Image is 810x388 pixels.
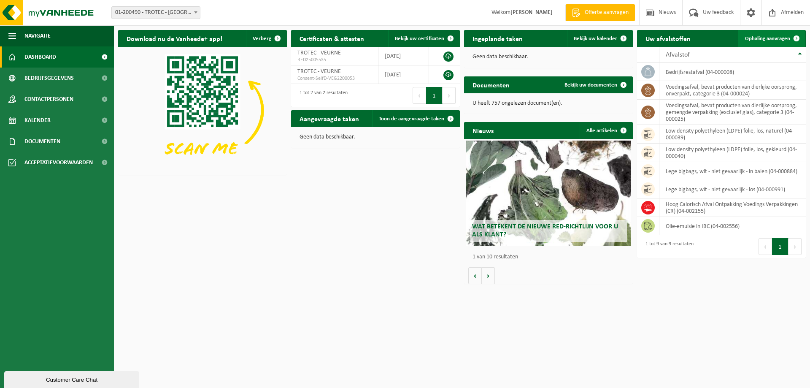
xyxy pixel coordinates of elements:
[24,25,51,46] span: Navigatie
[759,238,772,255] button: Previous
[111,6,200,19] span: 01-200490 - TROTEC - VEURNE
[378,65,429,84] td: [DATE]
[659,125,806,144] td: low density polyethyleen (LDPE) folie, los, naturel (04-000039)
[659,81,806,100] td: voedingsafval, bevat producten van dierlijke oorsprong, onverpakt, categorie 3 (04-000024)
[388,30,459,47] a: Bekijk uw certificaten
[659,144,806,162] td: low density polyethyleen (LDPE) folie, los, gekleurd (04-000040)
[464,30,531,46] h2: Ingeplande taken
[118,47,287,174] img: Download de VHEPlus App
[738,30,805,47] a: Ophaling aanvragen
[297,75,372,82] span: Consent-SelfD-VEG2200053
[443,87,456,104] button: Next
[118,30,231,46] h2: Download nu de Vanheede+ app!
[24,110,51,131] span: Kalender
[466,141,631,246] a: Wat betekent de nieuwe RED-richtlijn voor u als klant?
[745,36,790,41] span: Ophaling aanvragen
[297,68,341,75] span: TROTEC - VEURNE
[468,267,482,284] button: Vorige
[565,4,635,21] a: Offerte aanvragen
[464,122,502,138] h2: Nieuws
[378,47,429,65] td: [DATE]
[413,87,426,104] button: Previous
[24,46,56,68] span: Dashboard
[295,86,348,105] div: 1 tot 2 van 2 resultaten
[472,54,624,60] p: Geen data beschikbaar.
[246,30,286,47] button: Verberg
[395,36,444,41] span: Bekijk uw certificaten
[24,131,60,152] span: Documenten
[297,50,341,56] span: TROTEC - VEURNE
[24,68,74,89] span: Bedrijfsgegevens
[567,30,632,47] a: Bekijk uw kalender
[574,36,617,41] span: Bekijk uw kalender
[464,76,518,93] h2: Documenten
[24,89,73,110] span: Contactpersonen
[510,9,553,16] strong: [PERSON_NAME]
[297,57,372,63] span: RED25005535
[788,238,802,255] button: Next
[659,180,806,198] td: lege bigbags, wit - niet gevaarlijk - los (04-000991)
[641,237,694,256] div: 1 tot 9 van 9 resultaten
[472,223,618,238] span: Wat betekent de nieuwe RED-richtlijn voor u als klant?
[659,63,806,81] td: bedrijfsrestafval (04-000008)
[372,110,459,127] a: Toon de aangevraagde taken
[564,82,617,88] span: Bekijk uw documenten
[472,100,624,106] p: U heeft 757 ongelezen document(en).
[659,100,806,125] td: voedingsafval, bevat producten van dierlijke oorsprong, gemengde verpakking (exclusief glas), cat...
[426,87,443,104] button: 1
[659,198,806,217] td: Hoog Calorisch Afval Ontpakking Voedings Verpakkingen (CR) (04-002155)
[291,30,373,46] h2: Certificaten & attesten
[772,238,788,255] button: 1
[24,152,93,173] span: Acceptatievoorwaarden
[4,369,141,388] iframe: chat widget
[666,52,690,58] span: Afvalstof
[580,122,632,139] a: Alle artikelen
[291,110,367,127] h2: Aangevraagde taken
[379,116,444,122] span: Toon de aangevraagde taken
[300,134,451,140] p: Geen data beschikbaar.
[659,162,806,180] td: lege bigbags, wit - niet gevaarlijk - in balen (04-000884)
[253,36,271,41] span: Verberg
[482,267,495,284] button: Volgende
[659,217,806,235] td: olie-emulsie in IBC (04-002556)
[637,30,699,46] h2: Uw afvalstoffen
[583,8,631,17] span: Offerte aanvragen
[112,7,200,19] span: 01-200490 - TROTEC - VEURNE
[558,76,632,93] a: Bekijk uw documenten
[472,254,629,260] p: 1 van 10 resultaten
